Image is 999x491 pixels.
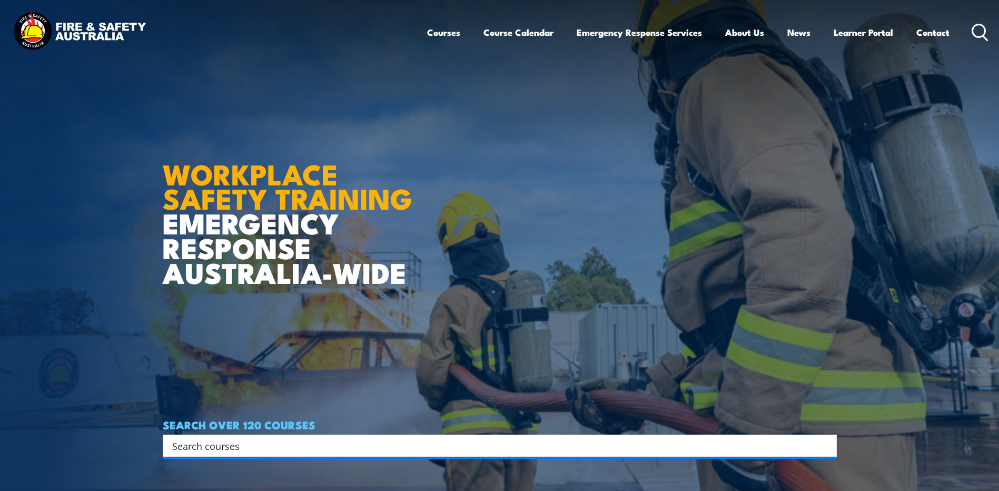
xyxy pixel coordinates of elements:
h1: EMERGENCY RESPONSE AUSTRALIA-WIDE [163,135,420,284]
input: Search input [172,438,814,454]
h4: SEARCH OVER 120 COURSES [163,419,837,430]
a: Learner Portal [834,18,893,46]
button: Search magnifier button [818,438,833,453]
a: Contact [916,18,949,46]
a: Emergency Response Services [577,18,702,46]
strong: WORKPLACE SAFETY TRAINING [163,151,412,220]
a: About Us [725,18,764,46]
form: Search form [174,438,816,453]
a: News [787,18,810,46]
a: Course Calendar [483,18,553,46]
a: Courses [427,18,460,46]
